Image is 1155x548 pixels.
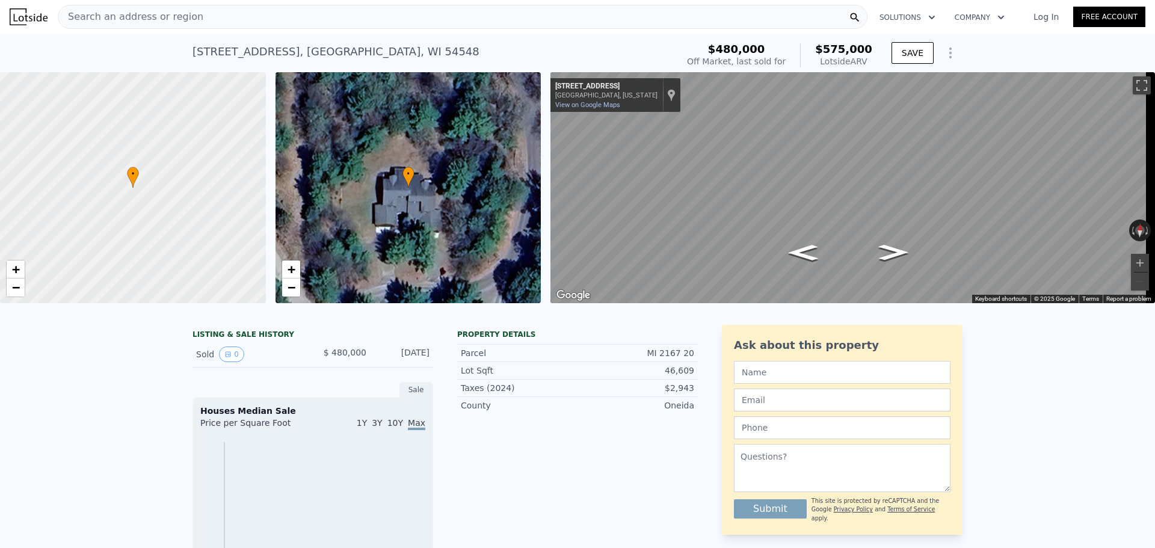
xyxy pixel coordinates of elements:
button: Zoom in [1131,254,1149,272]
button: Zoom out [1131,272,1149,291]
a: Free Account [1073,7,1145,27]
div: [DATE] [376,346,430,362]
button: Toggle fullscreen view [1133,76,1151,94]
div: • [127,167,139,188]
div: Off Market, last sold for [687,55,786,67]
a: Zoom out [7,279,25,297]
span: Max [408,418,425,430]
span: + [12,262,20,277]
div: Property details [457,330,698,339]
button: Solutions [870,7,945,28]
span: $ 480,000 [324,348,366,357]
div: • [402,167,414,188]
div: Lotside ARV [815,55,872,67]
div: Taxes (2024) [461,382,577,394]
path: Go West, Dam Rd [776,241,831,264]
button: Company [945,7,1014,28]
div: LISTING & SALE HISTORY [192,330,433,342]
span: $575,000 [815,43,872,55]
a: Report a problem [1106,295,1151,302]
input: Name [734,361,950,384]
button: Reset the view [1135,220,1145,242]
div: Sold [196,346,303,362]
a: Log In [1019,11,1073,23]
div: Houses Median Sale [200,405,425,417]
div: Sale [399,382,433,398]
a: Terms of Service [887,506,935,513]
div: $2,943 [577,382,694,394]
a: Show location on map [667,88,676,102]
span: $480,000 [708,43,765,55]
span: 10Y [387,418,403,428]
div: Oneida [577,399,694,411]
span: Search an address or region [58,10,203,24]
div: County [461,399,577,411]
button: SAVE [892,42,934,64]
div: This site is protected by reCAPTCHA and the Google and apply. [812,497,950,523]
path: Go East, Dam Rd [866,241,921,263]
span: − [287,280,295,295]
a: Terms [1082,295,1099,302]
div: [STREET_ADDRESS] , [GEOGRAPHIC_DATA] , WI 54548 [192,43,479,60]
div: [GEOGRAPHIC_DATA], [US_STATE] [555,91,658,99]
input: Email [734,389,950,411]
div: Price per Square Foot [200,417,313,436]
button: Rotate clockwise [1145,220,1151,241]
a: Zoom in [7,260,25,279]
a: Open this area in Google Maps (opens a new window) [553,288,593,303]
a: View on Google Maps [555,101,620,109]
span: 1Y [357,418,367,428]
div: 46,609 [577,365,694,377]
span: 3Y [372,418,382,428]
span: • [402,168,414,179]
button: Submit [734,499,807,519]
span: • [127,168,139,179]
button: Show Options [938,41,962,65]
button: View historical data [219,346,244,362]
a: Privacy Policy [834,506,873,513]
div: MI 2167 20 [577,347,694,359]
img: Lotside [10,8,48,25]
span: − [12,280,20,295]
span: + [287,262,295,277]
button: Keyboard shortcuts [975,295,1027,303]
a: Zoom in [282,260,300,279]
a: Zoom out [282,279,300,297]
img: Google [553,288,593,303]
button: Rotate counterclockwise [1129,220,1136,241]
div: [STREET_ADDRESS] [555,82,658,91]
div: Street View [550,72,1155,303]
div: Lot Sqft [461,365,577,377]
div: Parcel [461,347,577,359]
div: Ask about this property [734,337,950,354]
span: © 2025 Google [1034,295,1075,302]
input: Phone [734,416,950,439]
div: Map [550,72,1155,303]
